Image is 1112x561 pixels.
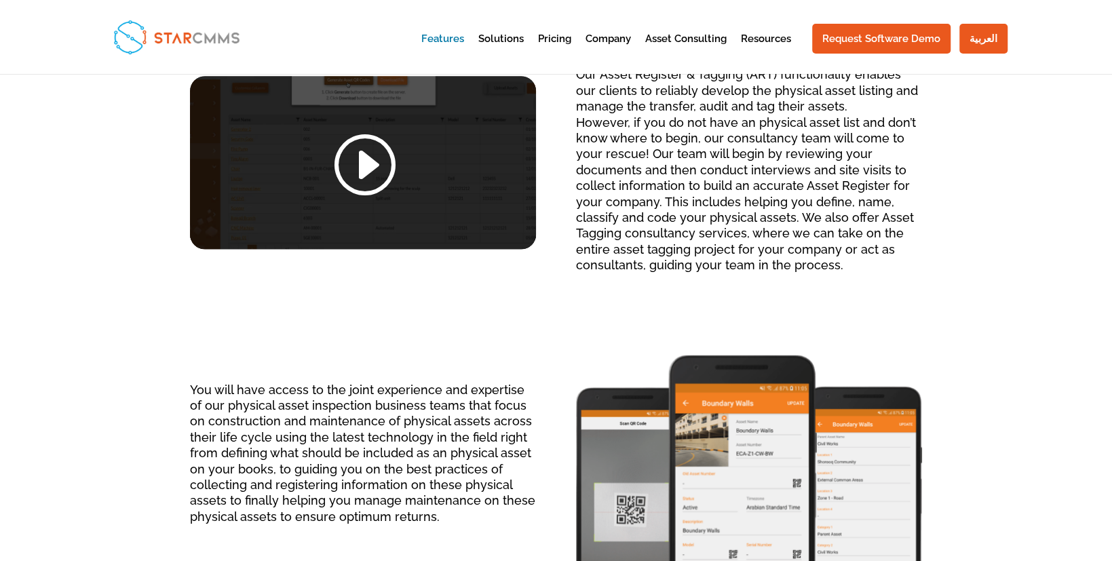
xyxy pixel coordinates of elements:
[959,24,1008,54] a: العربية
[576,66,922,273] p: Our Asset Register & Tagging (ART) functionality enables our clients to reliably develop the phys...
[478,34,524,67] a: Solutions
[645,34,727,67] a: Asset Consulting
[886,414,1112,561] iframe: Chat Widget
[741,34,791,67] a: Resources
[421,34,464,67] a: Features
[538,34,571,67] a: Pricing
[190,382,536,525] p: You will have access to the joint experience and expertise of our physical asset inspection busin...
[812,24,951,54] a: Request Software Demo
[586,34,631,67] a: Company
[108,14,246,59] img: StarCMMS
